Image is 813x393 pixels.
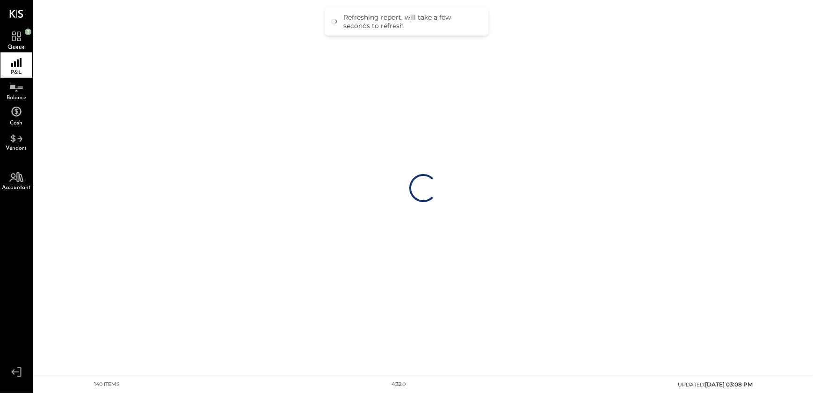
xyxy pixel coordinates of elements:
[0,52,32,78] a: P&L
[0,27,32,52] a: Queue
[0,103,32,128] a: Cash
[7,95,26,101] span: Balance
[343,13,479,30] div: Refreshing report, will take a few seconds to refresh
[705,381,753,388] span: [DATE] 03:08 PM
[392,381,406,388] div: 4.32.0
[2,185,31,190] span: Accountant
[0,128,32,153] a: Vendors
[10,120,23,126] span: Cash
[8,44,25,50] span: Queue
[678,380,753,389] div: UPDATED:
[94,381,120,388] div: 140 items
[11,70,22,75] span: P&L
[6,146,27,151] span: Vendors
[0,167,32,193] a: Accountant
[0,78,32,103] a: Balance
